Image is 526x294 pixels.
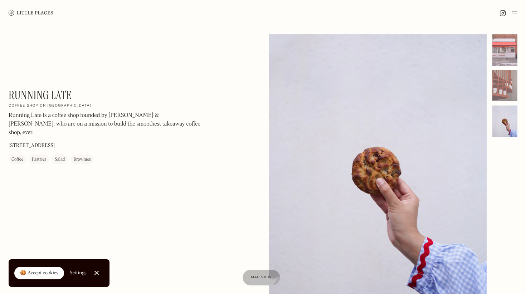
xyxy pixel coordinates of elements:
[32,156,46,163] div: Pastries
[9,111,202,137] p: Running Late is a coffee shop founded by [PERSON_NAME] & [PERSON_NAME], who are on a mission to b...
[11,156,23,163] div: Coffee
[14,267,64,280] a: 🍪 Accept cookies
[243,270,281,285] a: Map view
[20,270,58,277] div: 🍪 Accept cookies
[73,156,91,163] div: Brownies
[70,265,87,281] a: Settings
[89,266,104,280] a: Close Cookie Popup
[70,270,87,275] div: Settings
[55,156,65,163] div: Salad
[9,103,92,108] h2: Coffee shop on [GEOGRAPHIC_DATA]
[9,142,55,150] p: [STREET_ADDRESS]
[251,275,272,279] span: Map view
[9,88,72,102] h1: Running Late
